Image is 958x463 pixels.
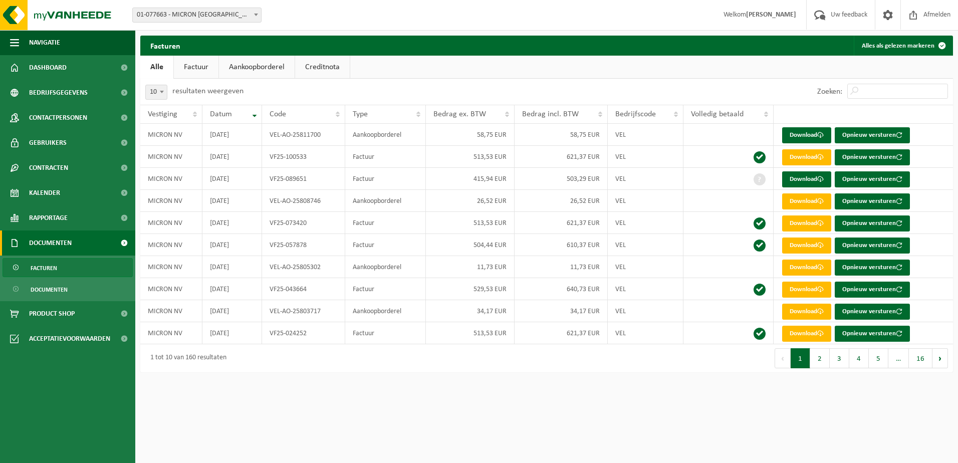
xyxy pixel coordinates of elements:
button: 3 [830,348,849,368]
td: 34,17 EUR [426,300,515,322]
a: Download [782,171,831,187]
td: VEL [608,322,683,344]
span: Dashboard [29,55,67,80]
span: Bedrag ex. BTW [433,110,486,118]
span: Contactpersonen [29,105,87,130]
td: 621,37 EUR [515,146,608,168]
td: 26,52 EUR [515,190,608,212]
td: MICRON NV [140,190,202,212]
td: VF25-057878 [262,234,345,256]
td: Aankoopborderel [345,300,426,322]
a: Factuur [174,56,218,79]
td: MICRON NV [140,300,202,322]
button: Opnieuw versturen [835,193,910,209]
td: [DATE] [202,190,262,212]
td: VEL [608,190,683,212]
span: Type [353,110,368,118]
a: Download [782,326,831,342]
button: 4 [849,348,869,368]
td: [DATE] [202,322,262,344]
span: Volledig betaald [691,110,744,118]
a: Aankoopborderel [219,56,295,79]
span: Rapportage [29,205,68,230]
td: [DATE] [202,212,262,234]
td: VEL [608,256,683,278]
td: Factuur [345,322,426,344]
button: Opnieuw versturen [835,171,910,187]
td: Factuur [345,234,426,256]
td: Aankoopborderel [345,124,426,146]
td: VF25-043664 [262,278,345,300]
button: Opnieuw versturen [835,215,910,232]
td: 513,53 EUR [426,322,515,344]
span: 01-077663 - MICRON NV - MOESKROEN [132,8,262,23]
a: Alle [140,56,173,79]
span: 01-077663 - MICRON NV - MOESKROEN [133,8,261,22]
a: Download [782,149,831,165]
td: VEL [608,234,683,256]
td: Factuur [345,168,426,190]
td: 415,94 EUR [426,168,515,190]
td: VF25-024252 [262,322,345,344]
td: VF25-073420 [262,212,345,234]
td: [DATE] [202,256,262,278]
span: Product Shop [29,301,75,326]
td: [DATE] [202,146,262,168]
td: MICRON NV [140,278,202,300]
a: Download [782,193,831,209]
td: Factuur [345,146,426,168]
button: Opnieuw versturen [835,282,910,298]
td: 640,73 EUR [515,278,608,300]
label: Zoeken: [817,88,842,96]
button: Alles als gelezen markeren [854,36,952,56]
a: Download [782,304,831,320]
a: Download [782,238,831,254]
span: Vestiging [148,110,177,118]
td: VEL [608,212,683,234]
span: 10 [145,85,167,100]
a: Documenten [3,280,133,299]
td: 621,37 EUR [515,212,608,234]
td: Factuur [345,278,426,300]
button: Opnieuw versturen [835,326,910,342]
span: Documenten [29,230,72,256]
td: 58,75 EUR [515,124,608,146]
span: Documenten [31,280,68,299]
span: Acceptatievoorwaarden [29,326,110,351]
td: [DATE] [202,300,262,322]
td: 11,73 EUR [515,256,608,278]
label: resultaten weergeven [172,87,244,95]
span: … [888,348,909,368]
button: 5 [869,348,888,368]
td: MICRON NV [140,234,202,256]
td: 513,53 EUR [426,146,515,168]
td: Factuur [345,212,426,234]
td: MICRON NV [140,322,202,344]
td: VEL [608,278,683,300]
button: 1 [791,348,810,368]
td: VEL-AO-25808746 [262,190,345,212]
td: 26,52 EUR [426,190,515,212]
a: Facturen [3,258,133,277]
span: Bedrijfscode [615,110,656,118]
span: Datum [210,110,232,118]
td: VEL [608,300,683,322]
td: VEL [608,146,683,168]
td: VEL [608,168,683,190]
span: Navigatie [29,30,60,55]
td: [DATE] [202,124,262,146]
a: Download [782,127,831,143]
span: Bedrag incl. BTW [522,110,579,118]
td: MICRON NV [140,256,202,278]
button: 16 [909,348,932,368]
button: Previous [775,348,791,368]
button: Next [932,348,948,368]
td: MICRON NV [140,146,202,168]
button: Opnieuw versturen [835,304,910,320]
td: 58,75 EUR [426,124,515,146]
span: Contracten [29,155,68,180]
button: Opnieuw versturen [835,238,910,254]
a: Download [782,215,831,232]
a: Download [782,260,831,276]
td: 504,44 EUR [426,234,515,256]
